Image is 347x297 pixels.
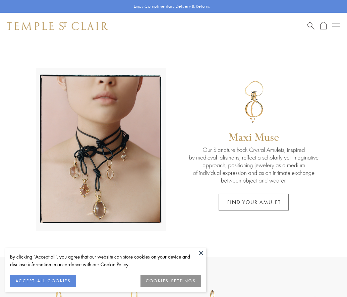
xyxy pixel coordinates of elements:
a: Open Shopping Bag [320,22,327,30]
button: ACCEPT ALL COOKIES [10,275,76,287]
button: COOKIES SETTINGS [140,275,201,287]
p: Enjoy Complimentary Delivery & Returns [134,3,210,10]
div: By clicking “Accept all”, you agree that our website can store cookies on your device and disclos... [10,253,201,268]
a: Search [307,22,314,30]
img: Temple St. Clair [7,22,108,30]
button: Open navigation [332,22,340,30]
